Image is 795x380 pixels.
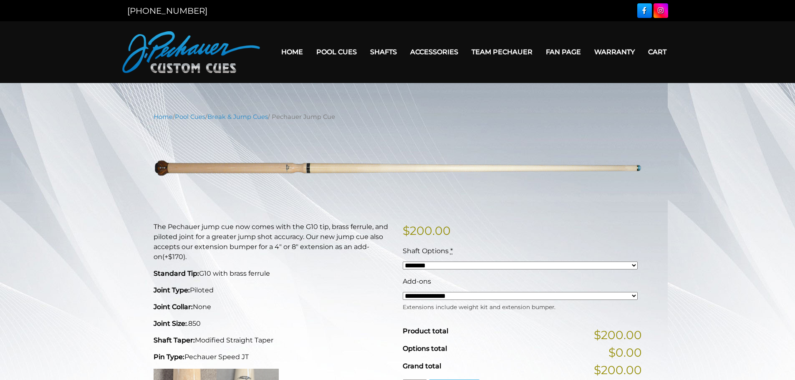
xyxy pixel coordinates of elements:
p: The Pechauer jump cue now comes with the G10 tip, brass ferrule, and piloted joint for a greater ... [154,222,393,262]
span: $200.00 [594,326,642,344]
bdi: 200.00 [403,224,451,238]
a: Home [154,113,173,121]
nav: Breadcrumb [154,112,642,121]
a: Shafts [363,41,404,63]
span: Product total [403,327,448,335]
strong: Joint Type: [154,286,190,294]
p: .850 [154,319,393,329]
span: $0.00 [608,344,642,361]
a: Accessories [404,41,465,63]
span: Grand total [403,362,441,370]
strong: Standard Tip: [154,269,199,277]
a: Break & Jump Cues [207,113,268,121]
img: new-jump-photo.png [154,128,642,209]
a: Team Pechauer [465,41,539,63]
span: $ [403,224,410,238]
abbr: required [450,247,453,255]
span: Shaft Options [403,247,449,255]
p: G10 with brass ferrule [154,269,393,279]
span: Add-ons [403,277,431,285]
strong: Joint Collar: [154,303,193,311]
a: [PHONE_NUMBER] [127,6,207,16]
p: Modified Straight Taper [154,335,393,345]
a: Pool Cues [175,113,205,121]
div: Extensions include weight kit and extension bumper. [403,301,638,311]
a: Pool Cues [310,41,363,63]
strong: Pin Type: [154,353,184,361]
a: Warranty [588,41,641,63]
a: Fan Page [539,41,588,63]
img: Pechauer Custom Cues [122,31,260,73]
span: Options total [403,345,447,352]
span: $200.00 [594,361,642,379]
a: Home [275,41,310,63]
strong: Shaft Taper: [154,336,195,344]
a: Cart [641,41,673,63]
p: Piloted [154,285,393,295]
strong: Joint Size: [154,320,187,327]
p: Pechauer Speed JT [154,352,393,362]
p: None [154,302,393,312]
